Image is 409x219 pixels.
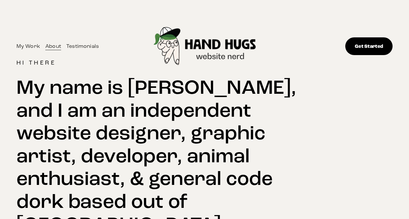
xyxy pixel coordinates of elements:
img: Hand Hugs Design | Independent Shopify Expert in Boulder, CO [141,7,269,86]
a: Testimonials [66,42,99,51]
a: My Work [16,42,40,51]
a: Get Started [345,37,393,55]
a: About [45,42,61,51]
